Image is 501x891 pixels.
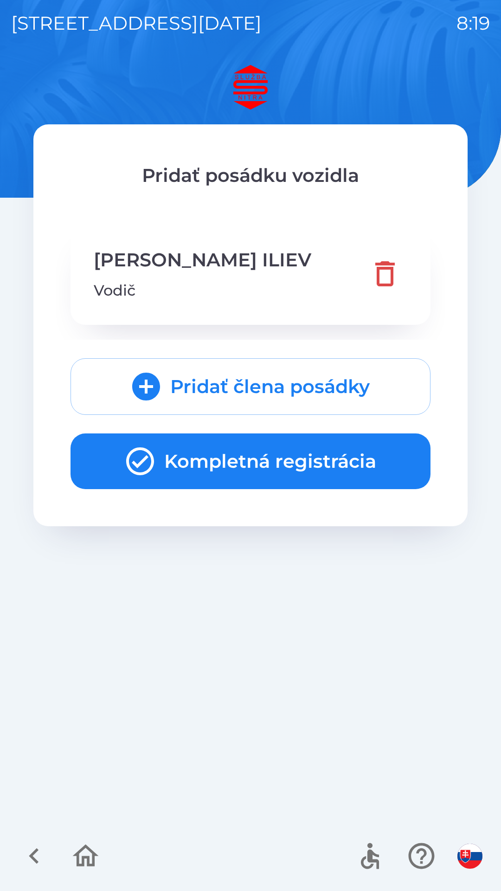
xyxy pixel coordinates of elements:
[11,9,262,37] p: [STREET_ADDRESS][DATE]
[71,433,430,489] button: Kompletná registrácia
[456,9,490,37] p: 8:19
[71,358,430,415] button: Pridať člena posádky
[71,161,430,189] p: Pridať posádku vozidla
[94,279,311,302] p: Vodič
[457,844,482,869] img: sk flag
[33,65,468,110] img: Logo
[94,246,311,274] p: [PERSON_NAME] ILIEV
